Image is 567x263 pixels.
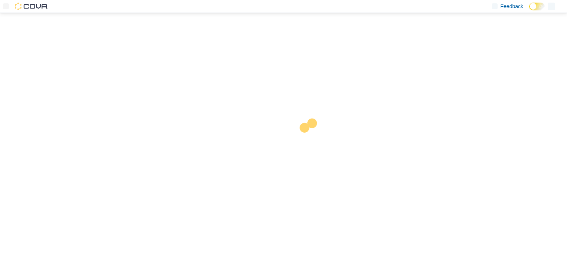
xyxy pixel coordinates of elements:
[501,3,523,10] span: Feedback
[283,113,339,169] img: cova-loader
[15,3,48,10] img: Cova
[529,3,545,10] input: Dark Mode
